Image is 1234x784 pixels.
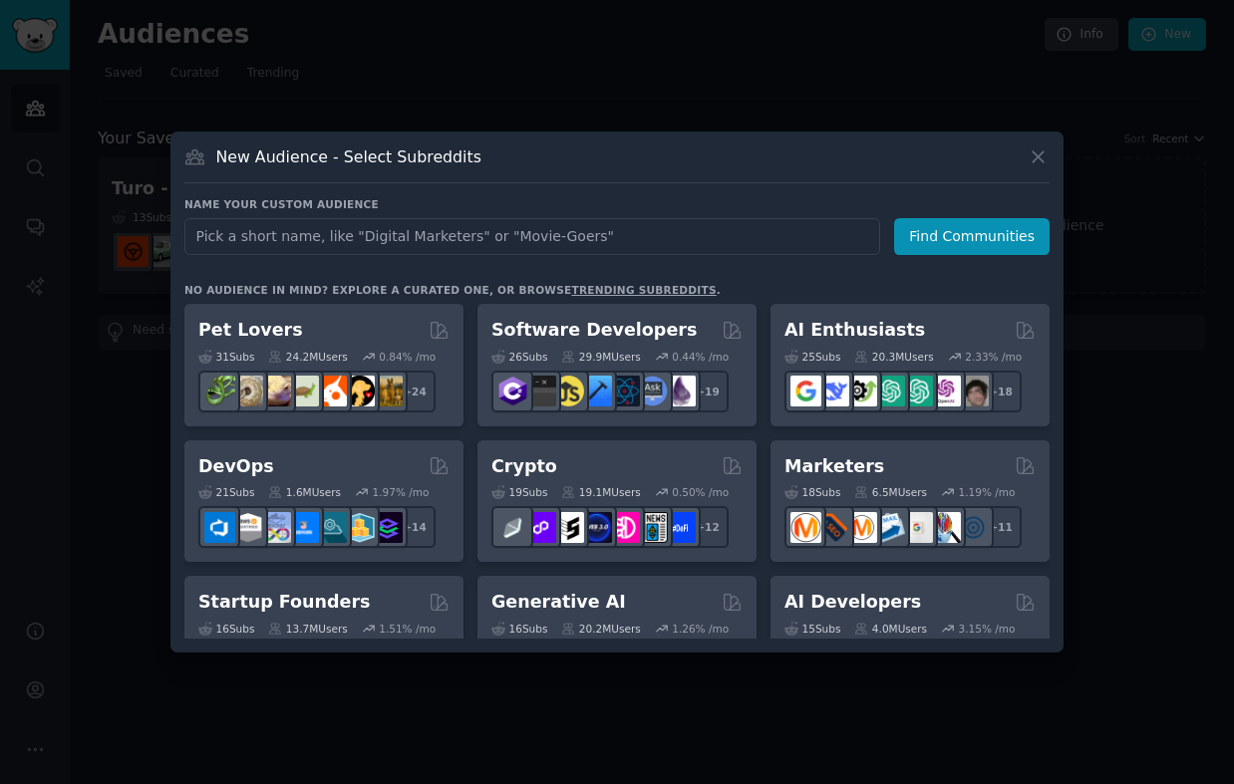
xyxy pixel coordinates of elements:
div: + 14 [394,506,436,548]
img: PetAdvice [344,376,375,406]
img: ethfinance [497,512,528,543]
img: MarketingResearch [930,512,961,543]
img: AskMarketing [846,512,877,543]
div: 20.2M Users [561,622,640,636]
img: azuredevops [204,512,235,543]
img: ballpython [232,376,263,406]
img: software [525,376,556,406]
img: elixir [665,376,696,406]
div: 31 Sub s [198,350,254,364]
h2: Pet Lovers [198,318,303,343]
div: 1.97 % /mo [373,485,430,499]
div: 18 Sub s [784,485,840,499]
img: content_marketing [790,512,821,543]
img: DeepSeek [818,376,849,406]
div: 15 Sub s [784,622,840,636]
img: googleads [902,512,933,543]
h2: AI Developers [784,590,921,615]
img: ArtificalIntelligence [958,376,989,406]
img: Docker_DevOps [260,512,291,543]
div: 0.50 % /mo [672,485,729,499]
img: DevOpsLinks [288,512,319,543]
div: 3.15 % /mo [959,622,1016,636]
img: AItoolsCatalog [846,376,877,406]
div: + 12 [687,506,729,548]
img: chatgpt_promptDesign [874,376,905,406]
div: 19 Sub s [491,485,547,499]
img: Emailmarketing [874,512,905,543]
img: reactnative [609,376,640,406]
div: + 18 [980,371,1022,412]
div: 29.9M Users [561,350,640,364]
div: 1.26 % /mo [672,622,729,636]
img: AWS_Certified_Experts [232,512,263,543]
div: + 24 [394,371,436,412]
img: dogbreed [372,376,403,406]
img: chatgpt_prompts_ [902,376,933,406]
h2: Software Developers [491,318,697,343]
div: 0.84 % /mo [379,350,436,364]
img: CryptoNews [637,512,668,543]
img: platformengineering [316,512,347,543]
div: 13.7M Users [268,622,347,636]
div: + 11 [980,506,1022,548]
div: 21 Sub s [198,485,254,499]
img: aws_cdk [344,512,375,543]
img: PlatformEngineers [372,512,403,543]
img: herpetology [204,376,235,406]
img: GoogleGeminiAI [790,376,821,406]
h2: Marketers [784,454,884,479]
h2: DevOps [198,454,274,479]
div: 20.3M Users [854,350,933,364]
div: 2.33 % /mo [965,350,1022,364]
h3: New Audience - Select Subreddits [216,146,481,167]
img: iOSProgramming [581,376,612,406]
h2: Generative AI [491,590,626,615]
img: ethstaker [553,512,584,543]
div: 1.6M Users [268,485,341,499]
button: Find Communities [894,218,1050,255]
div: 19.1M Users [561,485,640,499]
div: 24.2M Users [268,350,347,364]
img: turtle [288,376,319,406]
img: web3 [581,512,612,543]
img: 0xPolygon [525,512,556,543]
div: 16 Sub s [491,622,547,636]
img: OnlineMarketing [958,512,989,543]
img: leopardgeckos [260,376,291,406]
div: + 19 [687,371,729,412]
h2: AI Enthusiasts [784,318,925,343]
div: 25 Sub s [784,350,840,364]
img: learnjavascript [553,376,584,406]
img: csharp [497,376,528,406]
div: 26 Sub s [491,350,547,364]
img: defi_ [665,512,696,543]
h3: Name your custom audience [184,197,1050,211]
div: No audience in mind? Explore a curated one, or browse . [184,283,721,297]
h2: Crypto [491,454,557,479]
img: bigseo [818,512,849,543]
div: 1.51 % /mo [379,622,436,636]
img: defiblockchain [609,512,640,543]
div: 4.0M Users [854,622,927,636]
div: 0.44 % /mo [672,350,729,364]
input: Pick a short name, like "Digital Marketers" or "Movie-Goers" [184,218,880,255]
div: 1.19 % /mo [959,485,1016,499]
div: 16 Sub s [198,622,254,636]
img: AskComputerScience [637,376,668,406]
a: trending subreddits [571,284,716,296]
div: 6.5M Users [854,485,927,499]
h2: Startup Founders [198,590,370,615]
img: cockatiel [316,376,347,406]
img: OpenAIDev [930,376,961,406]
